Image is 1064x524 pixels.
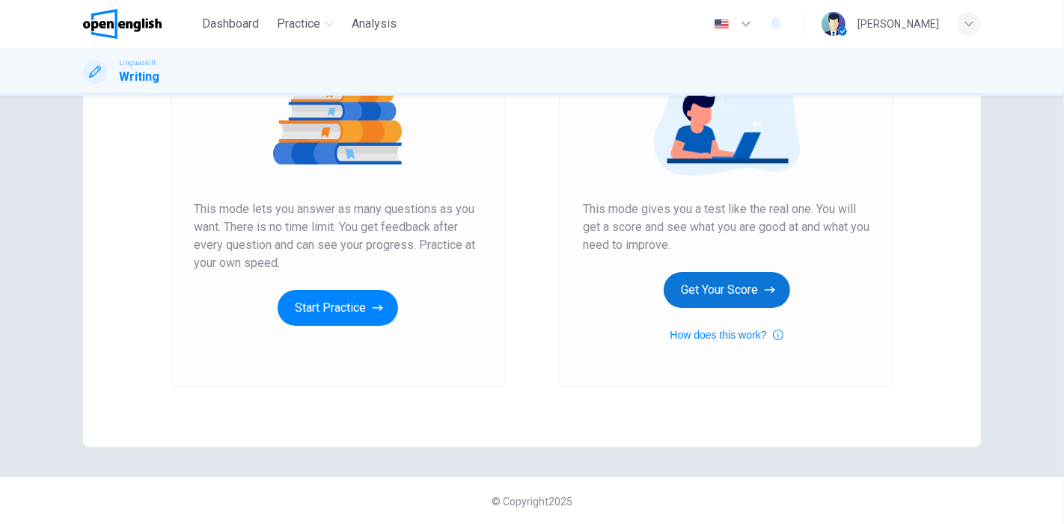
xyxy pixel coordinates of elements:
[202,15,259,33] span: Dashboard
[664,272,790,308] button: Get Your Score
[83,9,196,39] a: OpenEnglish logo
[346,10,403,37] button: Analysis
[271,10,340,37] button: Practice
[857,15,939,33] div: [PERSON_NAME]
[194,200,481,272] span: This mode lets you answer as many questions as you want. There is no time limit. You get feedback...
[712,19,731,30] img: en
[583,200,870,254] span: This mode gives you a test like the real one. You will get a score and see what you are good at a...
[277,15,320,33] span: Practice
[196,10,265,37] button: Dashboard
[119,58,156,68] span: Linguaskill
[822,12,846,36] img: Profile picture
[83,9,162,39] img: OpenEnglish logo
[278,290,398,326] button: Start Practice
[670,326,783,344] button: How does this work?
[492,496,572,508] span: © Copyright 2025
[352,15,397,33] span: Analysis
[119,68,159,86] h1: Writing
